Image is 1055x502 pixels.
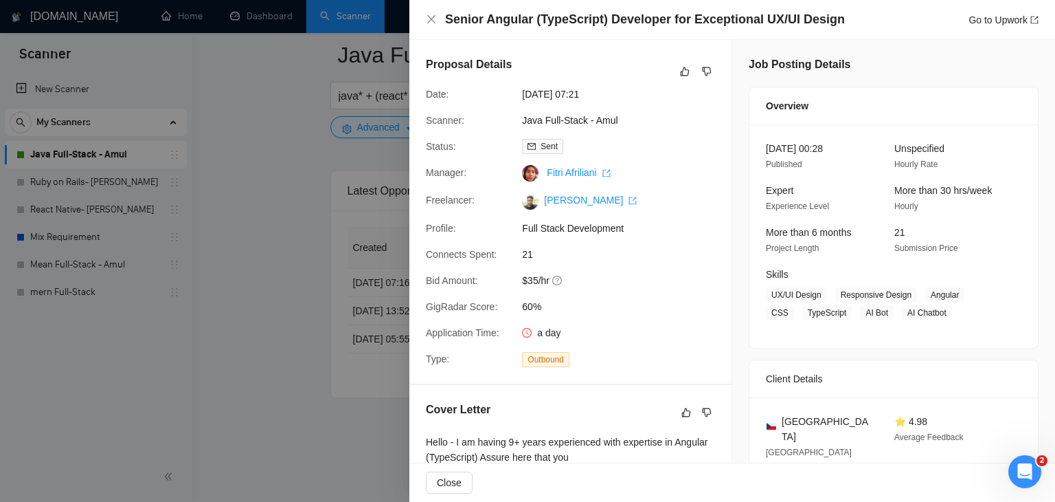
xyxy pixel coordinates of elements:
[766,201,829,211] span: Experience Level
[681,407,691,418] span: like
[522,113,728,128] span: Java Full-Stack - Amul
[968,14,1039,25] a: Go to Upworkexport
[426,472,473,494] button: Close
[677,63,693,80] button: like
[628,197,637,205] span: export
[1008,455,1041,488] iframe: Intercom live chat
[766,143,823,154] span: [DATE] 00:28
[426,14,437,25] button: Close
[426,167,466,178] span: Manager:
[1030,16,1039,24] span: export
[749,56,850,73] h5: Job Posting Details
[426,141,456,152] span: Status:
[426,275,478,286] span: Bid Amount:
[766,98,808,113] span: Overview
[766,360,1021,397] div: Client Details
[547,167,610,178] a: Fitri Afriliani export
[894,243,958,253] span: Submission Price
[894,143,944,154] span: Unspecified
[766,305,794,320] span: CSS
[522,87,728,102] span: [DATE] 07:21
[426,223,456,234] span: Profile:
[522,299,728,314] span: 60%
[702,407,712,418] span: dislike
[925,287,964,303] span: Angular
[522,221,728,236] span: Full Stack Development
[527,142,536,151] span: mail
[426,249,497,260] span: Connects Spent:
[426,89,449,100] span: Date:
[894,160,938,169] span: Hourly Rate
[426,195,475,206] span: Freelancer:
[902,305,952,320] span: AI Chatbot
[552,275,563,286] span: question-circle
[766,448,852,473] span: [GEOGRAPHIC_DATA] 03:46 AM
[544,195,637,206] a: [PERSON_NAME] export
[426,327,499,338] span: Application Time:
[426,402,490,418] h5: Cover Letter
[426,56,512,73] h5: Proposal Details
[766,269,789,280] span: Skills
[835,287,917,303] span: Responsive Design
[426,14,437,25] span: close
[680,66,690,77] span: like
[522,247,728,262] span: 21
[894,416,927,427] span: ⭐ 4.98
[699,404,715,421] button: dislike
[802,305,852,320] span: TypeScript
[766,287,827,303] span: UX/UI Design
[894,185,992,196] span: More than 30 hrs/week
[766,160,802,169] span: Published
[426,353,449,364] span: Type:
[541,142,558,151] span: Sent
[522,352,569,367] span: Outbound
[766,185,793,196] span: Expert
[537,327,560,338] span: a day
[1036,455,1047,466] span: 2
[602,169,611,177] span: export
[426,301,497,312] span: GigRadar Score:
[860,305,894,320] span: AI Bot
[702,66,712,77] span: dislike
[767,422,776,431] img: 🇨🇿
[894,201,918,211] span: Hourly
[699,63,715,80] button: dislike
[894,433,964,442] span: Average Feedback
[522,273,728,288] span: $35/hr
[894,227,905,238] span: 21
[426,115,464,126] span: Scanner:
[522,328,532,338] span: clock-circle
[766,243,819,253] span: Project Length
[678,404,694,421] button: like
[522,193,538,210] img: c1l2_TBxlHejGKdnDaTq9S-6n0QV31dqpEux1HMRGu3JNlR_JlmQfofGGh-KWgzGYj
[782,414,872,444] span: [GEOGRAPHIC_DATA]
[437,475,462,490] span: Close
[445,11,845,28] h4: Senior Angular (TypeScript) Developer for Exceptional UX/UI Design
[766,227,852,238] span: More than 6 months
